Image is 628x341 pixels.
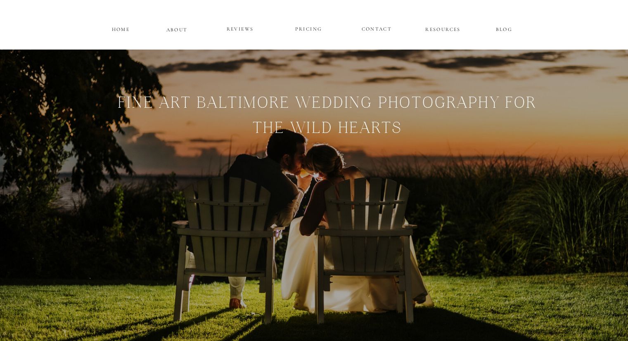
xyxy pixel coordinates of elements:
[362,24,392,31] a: CONTACT
[166,25,188,32] a: ABOUT
[424,25,462,32] a: RESOURCES
[486,25,523,32] a: BLOG
[216,24,265,34] a: REVIEWS
[284,24,334,34] a: PRICING
[111,25,131,32] a: HOME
